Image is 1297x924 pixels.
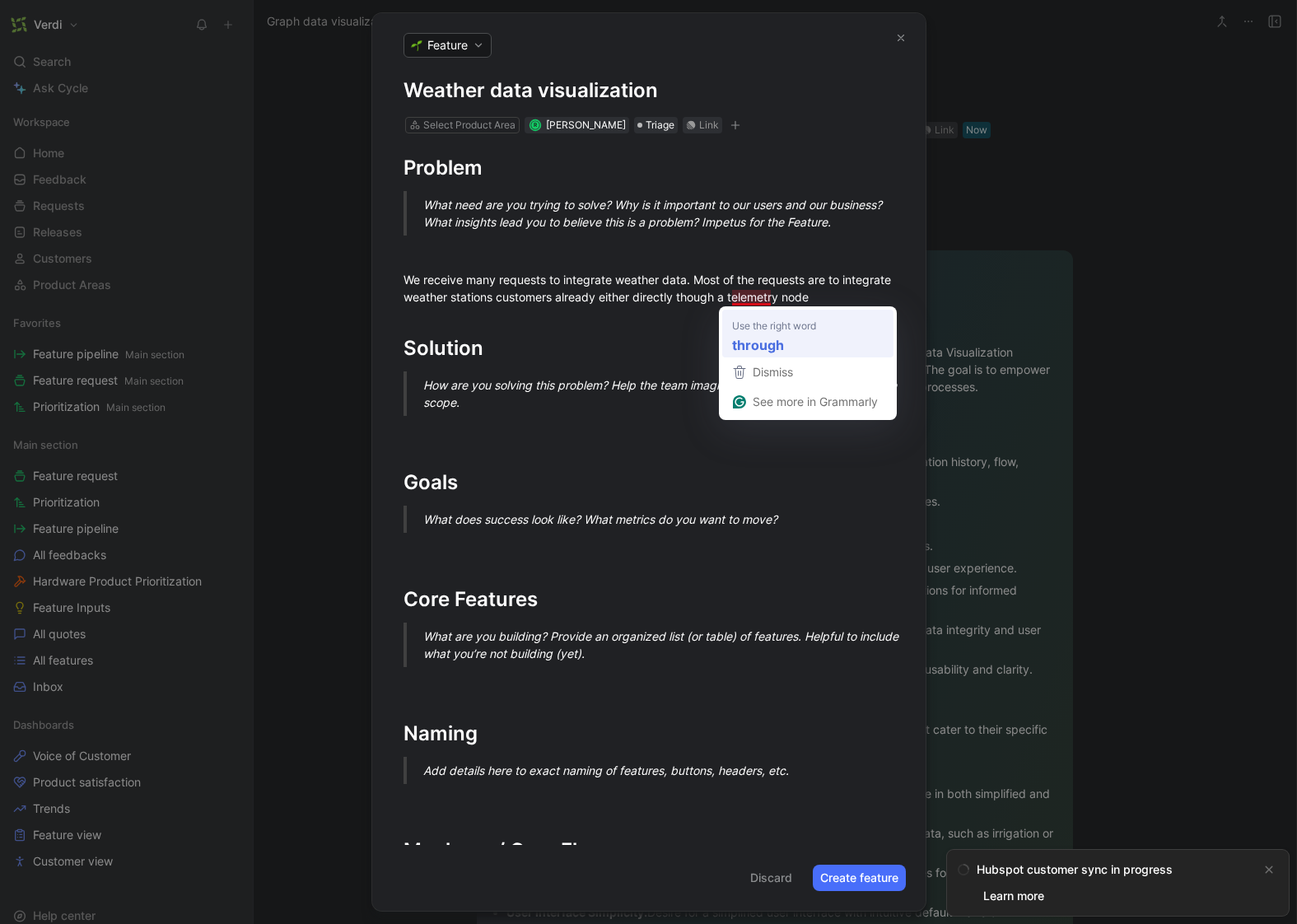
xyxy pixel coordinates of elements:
div: Goals [404,468,894,497]
div: Problem [404,153,894,183]
div: We receive many requests to integrate weather data. Most of the requests are to integrate weather... [404,271,894,306]
div: Naming [404,719,894,749]
div: Add details here to exact naming of features, buttons, headers, etc. [423,762,914,779]
div: Solution [404,334,894,363]
button: Discard [743,865,800,891]
span: [PERSON_NAME] [546,119,626,131]
div: Link [699,117,719,133]
div: Triage [634,117,678,133]
div: What are you building? Provide an organized list (or table) of features. Helpful to include what ... [423,628,914,662]
div: Select Product Area [423,117,516,133]
span: Feature [427,37,468,54]
div: Core Features [404,585,894,614]
div: What does success look like? What metrics do you want to move? [423,511,914,528]
div: R [531,120,540,129]
button: Create feature [813,865,906,891]
span: Triage [646,117,674,133]
h1: Weather data visualization [404,77,894,104]
img: 🌱 [411,40,422,51]
div: What need are you trying to solve? Why is it important to our users and our business? What insigh... [423,196,914,231]
div: How are you solving this problem? Help the team imagine the possibilities and sense the scope. [423,376,914,411]
div: Mockups / Core Flows [404,836,894,866]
